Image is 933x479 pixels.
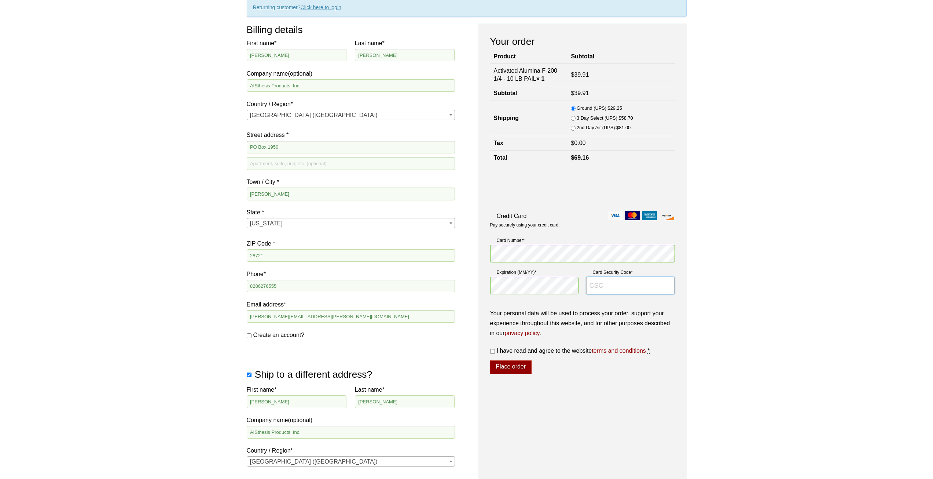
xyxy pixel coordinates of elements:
[490,360,532,374] button: Place order
[355,385,455,395] label: Last name
[571,155,589,161] bdi: 69.16
[490,308,675,338] p: Your personal data will be used to process your order, support your experience throughout this we...
[288,70,312,77] span: (optional)
[247,38,347,48] label: First name
[490,222,675,228] p: Pay securely using your credit card.
[490,136,567,150] th: Tax
[247,373,251,377] input: Ship to a different address?
[247,446,455,456] label: Country / Region
[608,105,610,111] span: $
[490,63,567,86] td: Activated Alumina F-200 1/4 - 10 LB PAIL
[490,86,567,101] th: Subtotal
[247,456,455,467] span: Country / Region
[247,130,455,140] label: Street address
[247,110,455,120] span: Country / Region
[571,140,574,146] span: $
[253,332,305,338] span: Create an account?
[247,457,455,467] span: United States (US)
[618,115,633,121] bdi: 58.70
[577,104,622,112] label: Ground (UPS):
[247,177,455,187] label: Town / City
[571,155,574,161] span: $
[247,207,455,217] label: State
[586,277,675,294] input: CSC
[255,369,372,380] span: Ship to a different address?
[247,141,455,153] input: House number and street name
[355,38,455,48] label: Last name
[288,417,312,423] span: (optional)
[301,4,341,10] a: Click here to login
[247,333,251,338] input: Create an account?
[571,140,585,146] bdi: 0.00
[490,234,675,301] fieldset: Payment Info
[586,269,675,276] label: Card Security Code
[577,124,631,132] label: 2nd Day Air (UPS):
[490,269,579,276] label: Expiration (MM/YY)
[642,211,657,220] img: amex
[247,218,455,229] span: North Carolina
[247,110,455,120] span: United States (US)
[660,211,674,220] img: discover
[592,348,646,354] a: terms and conditions
[247,99,455,109] label: Country / Region
[567,50,675,63] th: Subtotal
[497,348,646,354] span: I have read and agree to the website
[247,385,347,395] label: First name
[247,23,455,36] h3: Billing details
[616,125,631,130] bdi: 81.00
[247,157,455,170] input: Apartment, suite, unit, etc. (optional)
[618,115,621,121] span: $
[616,125,619,130] span: $
[490,237,675,244] label: Card Number
[608,211,622,220] img: visa
[536,76,545,82] strong: × 1
[490,50,567,63] th: Product
[490,349,495,354] input: I have read and agree to the websiteterms and conditions *
[505,330,540,336] a: privacy policy
[490,173,602,201] iframe: reCAPTCHA
[571,72,574,78] span: $
[247,239,455,248] label: ZIP Code
[625,211,640,220] img: mastercard
[490,211,675,221] label: Credit Card
[490,150,567,165] th: Total
[647,348,650,354] abbr: required
[247,38,455,79] label: Company name
[247,269,455,279] label: Phone
[571,90,589,96] bdi: 39.91
[247,385,455,425] label: Company name
[247,300,455,309] label: Email address
[490,35,675,48] h3: Your order
[247,218,455,228] span: State
[490,101,567,136] th: Shipping
[577,114,633,122] label: 3 Day Select (UPS):
[571,90,574,96] span: $
[571,72,589,78] bdi: 39.91
[608,105,622,111] bdi: 29.25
